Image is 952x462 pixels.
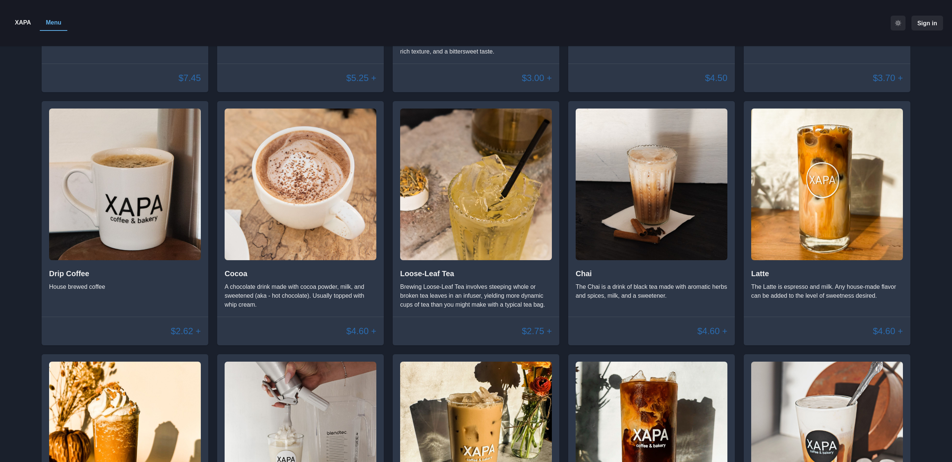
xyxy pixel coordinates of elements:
[911,16,943,30] button: Sign in
[225,269,376,278] h2: Cocoa
[400,109,552,260] img: original.jpeg
[744,101,910,345] div: LatteThe Latte is espresso and milk. Any house-made flavor can be added to the level of sweetness...
[346,324,376,338] p: $4.60 +
[751,109,903,260] img: original.jpeg
[49,269,201,278] h2: Drip Coffee
[705,71,727,85] p: $4.50
[46,18,61,27] p: Menu
[49,282,201,291] p: House brewed coffee
[15,18,31,27] p: XAPA
[42,101,208,345] div: Drip CoffeeHouse brewed coffee$2.62 +
[225,282,376,309] p: A chocolate drink made with cocoa powder, milk, and sweetened (aka - hot chocolate). Usually topp...
[522,71,552,85] p: $3.00 +
[751,269,903,278] h2: Latte
[873,71,903,85] p: $3.70 +
[49,109,201,260] img: original.jpeg
[568,101,735,345] div: ChaiThe Chai is a drink of black tea made with aromatic herbs and spices, milk, and a sweetener.$...
[400,282,552,309] p: Brewing Loose-Leaf Tea involves steeping whole or broken tea leaves in an infuser, yielding more ...
[217,101,384,345] div: CocoaA chocolate drink made with cocoa powder, milk, and sweetened (aka - hot chocolate). Usually...
[346,71,376,85] p: $5.25 +
[576,109,727,260] img: original.jpeg
[225,109,376,260] img: original.jpeg
[576,282,727,300] p: The Chai is a drink of black tea made with aromatic herbs and spices, milk, and a sweetener.
[697,324,727,338] p: $4.60 +
[873,324,903,338] p: $4.60 +
[178,71,201,85] p: $7.45
[400,269,552,278] h2: Loose-Leaf Tea
[393,101,559,345] div: Loose-Leaf TeaBrewing Loose-Leaf Tea involves steeping whole or broken tea leaves in an infuser, ...
[891,16,906,30] button: active light theme mode
[576,269,727,278] h2: Chai
[171,324,201,338] p: $2.62 +
[522,324,552,338] p: $2.75 +
[751,282,903,300] p: The Latte is espresso and milk. Any house-made flavor can be added to the level of sweetness desi...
